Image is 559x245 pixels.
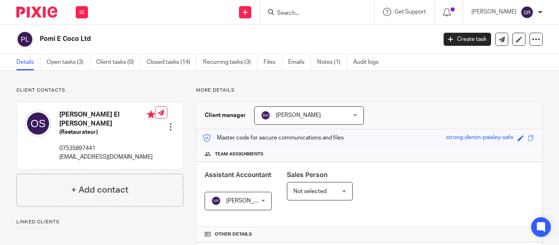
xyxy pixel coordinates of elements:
[47,54,90,70] a: Open tasks (3)
[215,231,252,238] span: Other details
[215,151,264,157] span: Team assignments
[147,54,197,70] a: Closed tasks (14)
[25,110,51,137] img: svg%3E
[521,6,534,19] img: svg%3E
[16,7,57,18] img: Pixie
[446,133,514,143] div: strong-denim-paisley-safe
[226,198,271,204] span: [PERSON_NAME]
[264,54,282,70] a: Files
[444,33,491,46] a: Create task
[276,10,350,17] input: Search
[59,153,155,161] p: [EMAIL_ADDRESS][DOMAIN_NAME]
[317,54,347,70] a: Notes (1)
[71,184,128,196] h4: + Add contact
[16,219,183,225] p: Linked clients
[205,172,271,178] span: Assistant Accountant
[276,112,321,118] span: [PERSON_NAME]
[211,196,221,206] img: svg%3E
[471,8,516,16] p: [PERSON_NAME]
[16,54,41,70] a: Details
[203,134,344,142] p: Master code for secure communications and files
[353,54,385,70] a: Audit logs
[59,110,155,128] h4: [PERSON_NAME] El [PERSON_NAME]
[40,35,353,43] h2: Pomi E Coco Ltd
[203,54,257,70] a: Recurring tasks (3)
[147,110,155,119] i: Primary
[96,54,140,70] a: Client tasks (0)
[59,144,155,153] p: 07535897441
[16,87,183,94] p: Client contacts
[394,9,426,15] span: Get Support
[287,172,327,178] span: Sales Person
[16,31,34,48] img: svg%3E
[261,110,270,120] img: svg%3E
[205,111,246,119] h3: Client manager
[288,54,311,70] a: Emails
[59,128,155,136] h5: (Restaurateur)
[196,87,543,94] p: More details
[293,189,327,194] span: Not selected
